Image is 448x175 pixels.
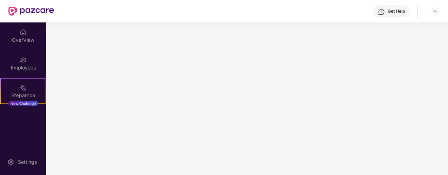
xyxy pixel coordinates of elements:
[388,8,405,14] div: Get Help
[433,8,438,14] img: svg+xml;base64,PHN2ZyBpZD0iRHJvcGRvd24tMzJ4MzIiIHhtbG5zPSJodHRwOi8vd3d3LnczLm9yZy8yMDAwL3N2ZyIgd2...
[8,7,54,16] img: New Pazcare Logo
[20,56,27,63] img: svg+xml;base64,PHN2ZyBpZD0iRW1wbG95ZWVzIiB4bWxucz0iaHR0cDovL3d3dy53My5vcmcvMjAwMC9zdmciIHdpZHRoPS...
[20,29,27,36] img: svg+xml;base64,PHN2ZyBpZD0iSG9tZSIgeG1sbnM9Imh0dHA6Ly93d3cudzMub3JnLzIwMDAvc3ZnIiB3aWR0aD0iMjAiIG...
[7,159,14,166] img: svg+xml;base64,PHN2ZyBpZD0iU2V0dGluZy0yMHgyMCIgeG1sbnM9Imh0dHA6Ly93d3cudzMub3JnLzIwMDAvc3ZnIiB3aW...
[378,8,385,15] img: svg+xml;base64,PHN2ZyBpZD0iSGVscC0zMngzMiIgeG1sbnM9Imh0dHA6Ly93d3cudzMub3JnLzIwMDAvc3ZnIiB3aWR0aD...
[16,159,39,166] div: Settings
[1,92,46,99] div: Stepathon
[8,101,38,106] div: New Challenge
[20,84,27,91] img: svg+xml;base64,PHN2ZyB4bWxucz0iaHR0cDovL3d3dy53My5vcmcvMjAwMC9zdmciIHdpZHRoPSIyMSIgaGVpZ2h0PSIyMC...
